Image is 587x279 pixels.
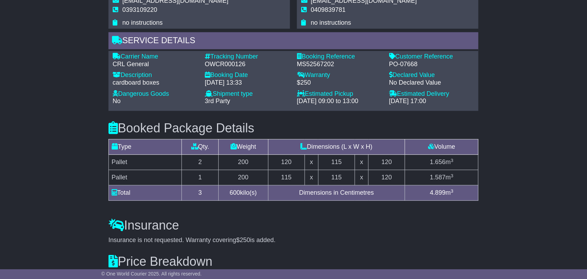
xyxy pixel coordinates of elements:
[108,255,479,269] h3: Price Breakdown
[205,79,290,87] div: [DATE] 13:33
[318,170,355,185] td: 115
[182,155,218,170] td: 2
[230,189,240,196] span: 600
[430,189,445,196] span: 4.899
[389,61,474,68] div: PO-07668
[205,98,230,104] span: 3rd Party
[451,173,453,178] sup: 3
[236,237,250,243] span: $250
[108,32,479,51] div: Service Details
[218,170,268,185] td: 200
[297,61,382,68] div: MS52567202
[122,6,157,13] span: 0393109220
[218,155,268,170] td: 200
[430,174,445,181] span: 1.587
[297,79,382,87] div: $250
[182,170,218,185] td: 1
[113,71,198,79] div: Description
[108,237,479,244] div: Insurance is not requested. Warranty covering is added.
[355,155,369,170] td: x
[113,98,121,104] span: No
[389,79,474,87] div: No Declared Value
[205,61,290,68] div: OWCR000126
[109,139,182,155] td: Type
[389,90,474,98] div: Estimated Delivery
[389,98,474,105] div: [DATE] 17:00
[405,185,479,201] td: m
[182,185,218,201] td: 3
[218,185,268,201] td: kilo(s)
[205,71,290,79] div: Booking Date
[405,139,479,155] td: Volume
[205,53,290,61] div: Tracking Number
[369,170,405,185] td: 120
[108,121,479,135] h3: Booked Package Details
[109,185,182,201] td: Total
[297,71,382,79] div: Warranty
[369,155,405,170] td: 120
[405,170,479,185] td: m
[268,170,305,185] td: 115
[305,155,318,170] td: x
[101,271,202,277] span: © One World Courier 2025. All rights reserved.
[113,61,198,68] div: CRL General
[305,170,318,185] td: x
[268,139,405,155] td: Dimensions (L x W x H)
[389,71,474,79] div: Declared Value
[113,90,198,98] div: Dangerous Goods
[311,6,346,13] span: 0409839781
[297,90,382,98] div: Estimated Pickup
[355,170,369,185] td: x
[109,155,182,170] td: Pallet
[268,185,405,201] td: Dimensions in Centimetres
[113,53,198,61] div: Carrier Name
[182,139,218,155] td: Qty.
[451,158,453,163] sup: 3
[318,155,355,170] td: 115
[113,79,198,87] div: cardboard boxes
[218,139,268,155] td: Weight
[389,53,474,61] div: Customer Reference
[451,188,453,194] sup: 3
[205,90,290,98] div: Shipment type
[268,155,305,170] td: 120
[109,170,182,185] td: Pallet
[405,155,479,170] td: m
[430,158,445,165] span: 1.656
[311,19,351,26] span: no instructions
[122,19,163,26] span: no instructions
[297,53,382,61] div: Booking Reference
[297,98,382,105] div: [DATE] 09:00 to 13:00
[108,218,479,232] h3: Insurance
